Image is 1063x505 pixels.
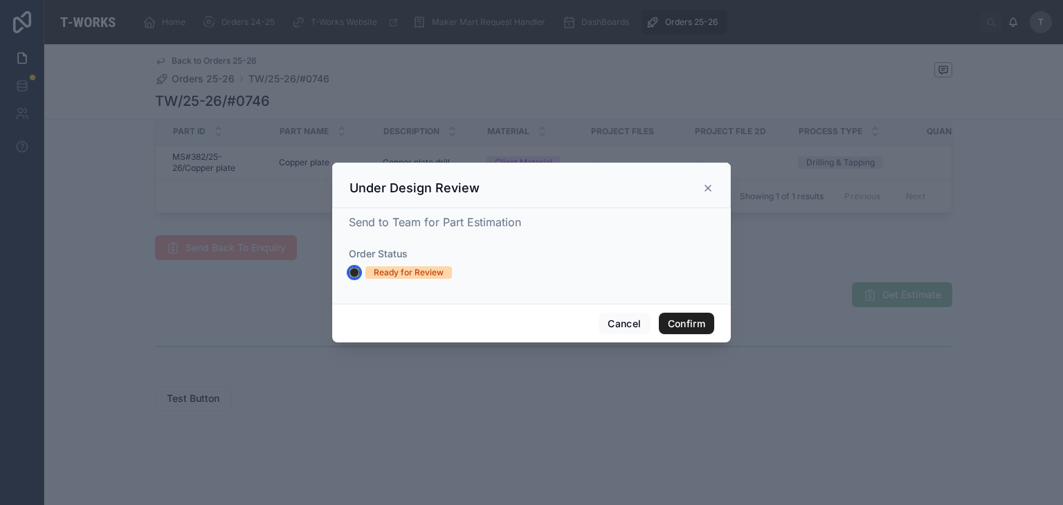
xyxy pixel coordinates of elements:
button: Confirm [659,313,714,335]
span: Order Status [349,248,408,259]
div: Ready for Review [374,266,444,279]
h3: Under Design Review [349,180,480,196]
span: Send to Team for Part Estimation [349,215,521,229]
button: Cancel [599,313,650,335]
